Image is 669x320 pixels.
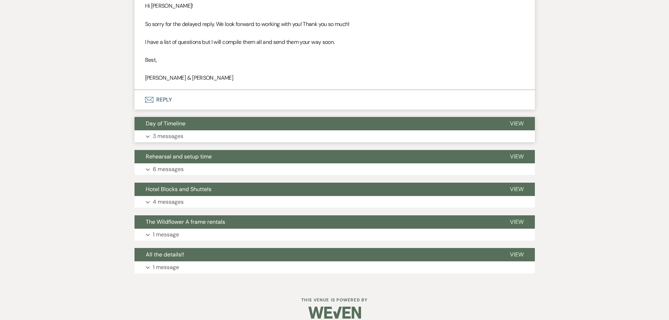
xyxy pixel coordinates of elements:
[145,55,524,65] p: Best,
[135,117,499,130] button: Day of Timeline
[135,150,499,163] button: Rehearsal and setup time
[153,132,183,141] p: 3 messages
[145,73,524,83] p: [PERSON_NAME] & [PERSON_NAME]
[145,38,524,47] p: I have a list of questions but I will compile them all and send them your way soon.
[499,117,535,130] button: View
[135,248,499,261] button: All the details!!
[145,1,524,11] p: Hi [PERSON_NAME]!
[153,165,184,174] p: 6 messages
[510,218,524,226] span: View
[135,183,499,196] button: Hotel Blocks and Shuttels
[499,150,535,163] button: View
[499,248,535,261] button: View
[510,185,524,193] span: View
[146,153,212,160] span: Rehearsal and setup time
[135,163,535,175] button: 6 messages
[146,251,184,258] span: All the details!!
[145,20,524,29] p: So sorry for the delayed reply. We look forward to working with you! Thank you so much!
[146,120,185,127] span: Day of Timeline
[146,185,211,193] span: Hotel Blocks and Shuttels
[510,153,524,160] span: View
[135,130,535,142] button: 3 messages
[499,183,535,196] button: View
[146,218,225,226] span: The Wildflower A frame rentals
[153,263,179,272] p: 1 message
[135,229,535,241] button: 1 message
[135,261,535,273] button: 1 message
[135,90,535,110] button: Reply
[499,215,535,229] button: View
[510,120,524,127] span: View
[135,215,499,229] button: The Wildflower A frame rentals
[135,196,535,208] button: 4 messages
[153,230,179,239] p: 1 message
[153,197,184,207] p: 4 messages
[510,251,524,258] span: View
